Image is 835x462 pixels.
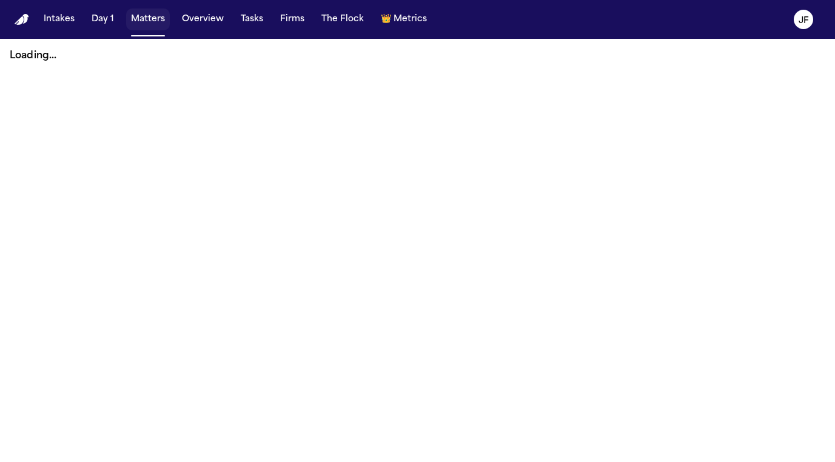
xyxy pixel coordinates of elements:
[87,8,119,30] button: Day 1
[10,49,825,63] p: Loading...
[317,8,369,30] button: The Flock
[376,8,432,30] button: crownMetrics
[39,8,79,30] button: Intakes
[126,8,170,30] button: Matters
[275,8,309,30] button: Firms
[236,8,268,30] button: Tasks
[15,14,29,25] img: Finch Logo
[15,14,29,25] a: Home
[177,8,229,30] button: Overview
